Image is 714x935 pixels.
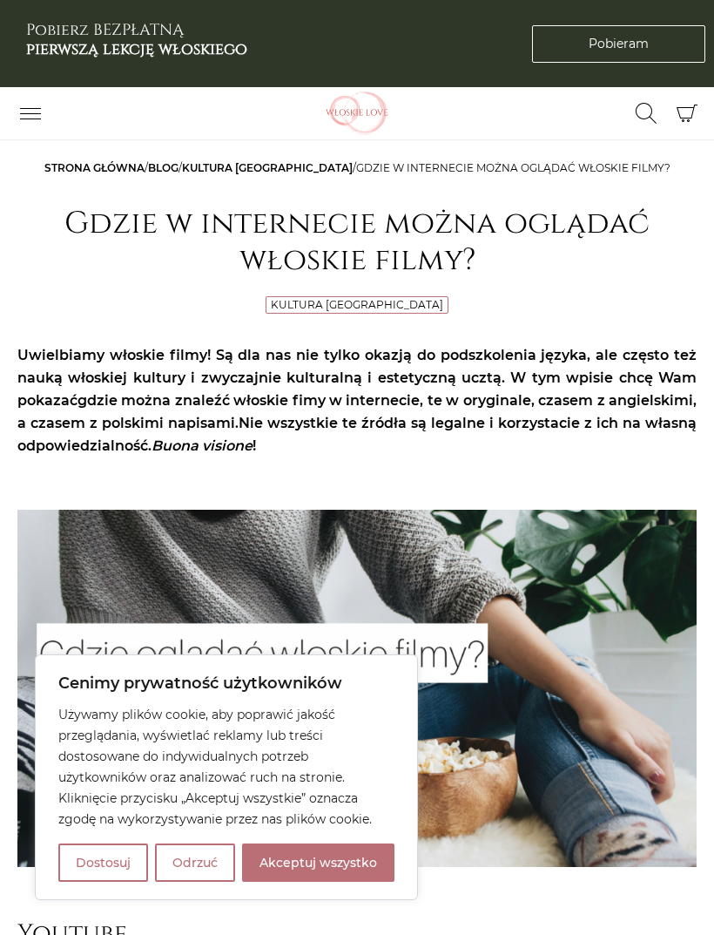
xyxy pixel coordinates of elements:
[155,844,235,882] button: Odrzuć
[17,392,697,431] strong: gdzie można znaleźć włoskie fimy w internecie, te w oryginale, czasem z angielskimi, a czasem z p...
[148,161,178,174] a: Blog
[58,844,148,882] button: Dostosuj
[356,161,670,174] span: Gdzie w internecie można oglądać włoskie filmy?
[589,35,649,53] span: Pobieram
[17,344,697,457] p: Uwielbiamy włoskie filmy! Są dla nas nie tylko okazją do podszkolenia języka, ale często też nauk...
[242,844,394,882] button: Akceptuj wszystko
[17,206,697,279] h1: Gdzie w internecie można oglądać włoskie filmy?
[624,98,668,128] button: Przełącz formularz wyszukiwania
[26,21,247,58] h3: Pobierz BEZPŁATNĄ
[668,95,705,132] button: Koszyk
[26,38,247,60] b: pierwszą lekcję włoskiego
[152,437,253,454] em: Buona visione
[271,298,443,311] a: Kultura [GEOGRAPHIC_DATA]
[58,673,394,694] p: Cenimy prywatność użytkowników
[58,704,394,830] p: Używamy plików cookie, aby poprawić jakość przeglądania, wyświetlać reklamy lub treści dostosowan...
[182,161,353,174] a: Kultura [GEOGRAPHIC_DATA]
[44,161,145,174] a: Strona główna
[300,91,414,135] img: Włoskielove
[44,161,670,174] span: / / /
[9,98,52,128] button: Przełącz nawigację
[532,25,705,63] a: Pobieram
